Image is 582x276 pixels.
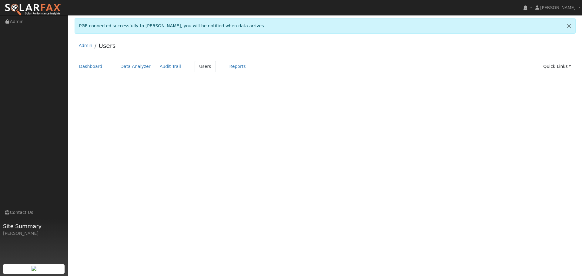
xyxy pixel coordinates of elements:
[539,61,576,72] a: Quick Links
[99,42,115,49] a: Users
[155,61,186,72] a: Audit Trail
[116,61,155,72] a: Data Analyzer
[3,222,65,230] span: Site Summary
[5,3,62,16] img: SolarFax
[225,61,250,72] a: Reports
[79,43,92,48] a: Admin
[75,18,576,34] div: PGE connected successfully to [PERSON_NAME], you will be notified when data arrives
[195,61,216,72] a: Users
[540,5,576,10] span: [PERSON_NAME]
[3,230,65,237] div: [PERSON_NAME]
[75,61,107,72] a: Dashboard
[32,266,36,271] img: retrieve
[563,18,575,33] a: Close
